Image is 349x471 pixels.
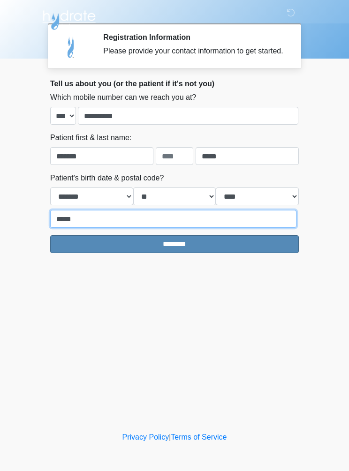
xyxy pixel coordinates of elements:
a: Privacy Policy [122,433,169,441]
label: Patient's birth date & postal code? [50,172,164,184]
img: Hydrate IV Bar - Flagstaff Logo [41,7,97,30]
label: Patient first & last name: [50,132,131,143]
a: | [169,433,171,441]
a: Terms of Service [171,433,227,441]
label: Which mobile number can we reach you at? [50,92,196,103]
h2: Tell us about you (or the patient if it's not you) [50,79,299,88]
div: Please provide your contact information to get started. [103,45,285,57]
img: Agent Avatar [57,33,85,61]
